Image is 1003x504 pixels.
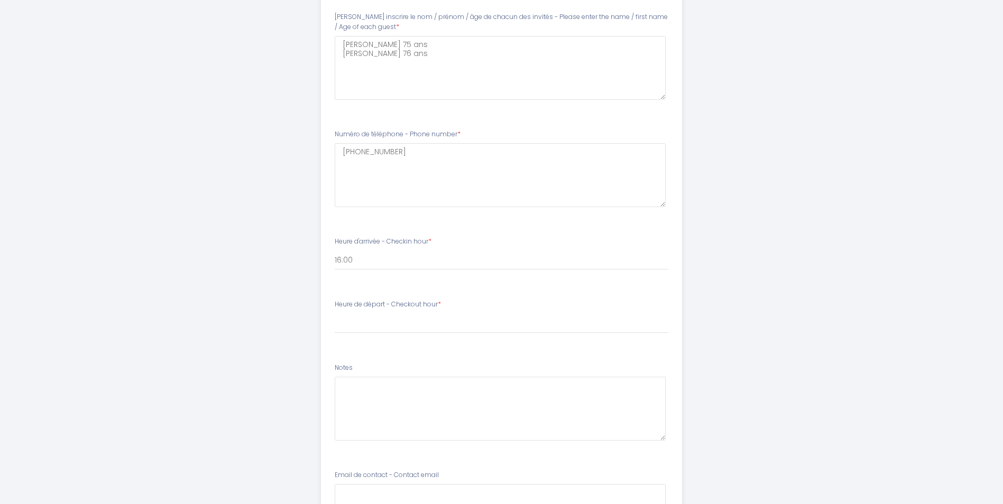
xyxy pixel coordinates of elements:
[335,300,441,310] label: Heure de départ - Checkout hour
[335,470,439,480] label: Email de contact - Contact email
[335,12,668,32] label: [PERSON_NAME] inscrire le nom / prénom / âge de chacun des invités - Please enter the name / firs...
[335,237,431,247] label: Heure d'arrivée - Checkin hour
[335,129,461,139] label: Numéro de téléphone - Phone number
[335,363,353,373] label: Notes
